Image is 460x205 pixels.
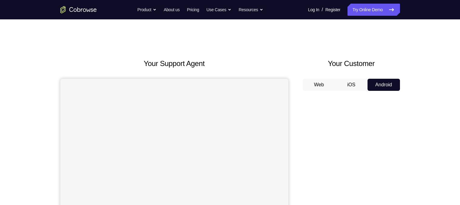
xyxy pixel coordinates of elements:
h2: Your Support Agent [60,58,288,69]
button: Android [368,79,400,91]
button: Web [303,79,335,91]
button: iOS [335,79,368,91]
button: Resources [239,4,263,16]
h2: Your Customer [303,58,400,69]
button: Use Cases [206,4,231,16]
a: Log In [308,4,319,16]
a: About us [164,4,180,16]
span: / [322,6,323,13]
a: Try Online Demo [348,4,400,16]
a: Pricing [187,4,199,16]
a: Register [325,4,340,16]
a: Go to the home page [60,6,97,13]
button: Product [137,4,156,16]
